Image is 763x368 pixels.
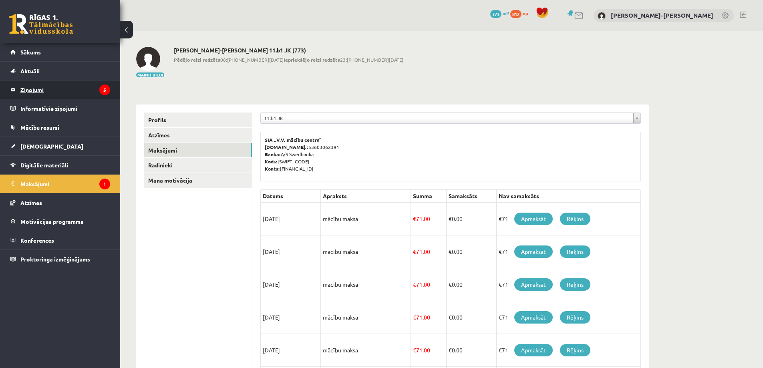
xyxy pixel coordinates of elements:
a: Apmaksāt [514,278,553,291]
a: Apmaksāt [514,245,553,258]
a: Maksājumi1 [10,175,110,193]
a: Apmaksāt [514,311,553,324]
a: 773 mP [490,10,509,16]
a: Rēķins [560,278,590,291]
span: € [449,346,452,354]
img: Martins Frīdenbergs-Tomašs [598,12,606,20]
a: Apmaksāt [514,213,553,225]
legend: Ziņojumi [20,80,110,99]
span: 08:[PHONE_NUMBER][DATE] 23:[PHONE_NUMBER][DATE] [174,56,403,63]
td: €71 [496,334,640,367]
i: 5 [99,84,110,95]
td: 0.00 [446,235,496,268]
a: Rēķins [560,245,590,258]
b: Konts: [265,165,280,172]
button: Mainīt bildi [136,72,164,77]
i: 1 [99,179,110,189]
legend: Maksājumi [20,175,110,193]
a: Apmaksāt [514,344,553,356]
a: Maksājumi [144,143,252,158]
a: Motivācijas programma [10,212,110,231]
a: Digitālie materiāli [10,156,110,174]
a: Radinieki [144,158,252,173]
a: Mana motivācija [144,173,252,188]
a: Rīgas 1. Tālmācības vidusskola [9,14,73,34]
span: € [449,248,452,255]
td: 0.00 [446,334,496,367]
a: Ziņojumi5 [10,80,110,99]
td: €71 [496,203,640,235]
span: Sākums [20,48,41,56]
h2: [PERSON_NAME]-[PERSON_NAME] 11.b1 JK (773) [174,47,403,54]
a: 11.b1 JK [261,113,640,123]
span: 11.b1 JK [264,113,630,123]
a: [PERSON_NAME]-[PERSON_NAME] [611,11,713,19]
span: Proktoringa izmēģinājums [20,255,90,263]
p: 53603062391 A/S Swedbanka [SWIFT_CODE] [FINANCIAL_ID] [265,136,636,172]
td: mācību maksa [321,334,411,367]
td: 71.00 [411,268,447,301]
a: 812 xp [510,10,532,16]
span: € [413,248,416,255]
a: Atzīmes [10,193,110,212]
td: 0.00 [446,268,496,301]
span: [DEMOGRAPHIC_DATA] [20,143,83,150]
td: [DATE] [261,203,321,235]
span: Aktuāli [20,67,40,74]
th: Datums [261,190,321,203]
td: 0.00 [446,203,496,235]
span: € [413,314,416,321]
td: €71 [496,301,640,334]
a: Rēķins [560,213,590,225]
td: 0.00 [446,301,496,334]
td: [DATE] [261,334,321,367]
span: Mācību resursi [20,124,59,131]
span: Konferences [20,237,54,244]
span: 812 [510,10,521,18]
a: Aktuāli [10,62,110,80]
span: € [413,346,416,354]
a: Mācību resursi [10,118,110,137]
td: [DATE] [261,235,321,268]
b: Kods: [265,158,278,165]
a: Rēķins [560,344,590,356]
td: mācību maksa [321,235,411,268]
td: mācību maksa [321,203,411,235]
td: mācību maksa [321,268,411,301]
th: Apraksts [321,190,411,203]
a: Atzīmes [144,128,252,143]
th: Summa [411,190,447,203]
a: Konferences [10,231,110,249]
span: € [449,215,452,222]
a: Sākums [10,43,110,61]
th: Nav samaksāts [496,190,640,203]
span: € [413,281,416,288]
td: mācību maksa [321,301,411,334]
td: [DATE] [261,268,321,301]
a: [DEMOGRAPHIC_DATA] [10,137,110,155]
b: Pēdējo reizi redzēts [174,56,220,63]
td: 71.00 [411,235,447,268]
legend: Informatīvie ziņojumi [20,99,110,118]
span: 773 [490,10,501,18]
td: 71.00 [411,301,447,334]
td: 71.00 [411,334,447,367]
span: € [413,215,416,222]
a: Rēķins [560,311,590,324]
span: € [449,281,452,288]
a: Informatīvie ziņojumi [10,99,110,118]
b: [DOMAIN_NAME].: [265,144,308,150]
td: 71.00 [411,203,447,235]
span: Motivācijas programma [20,218,84,225]
td: €71 [496,235,640,268]
span: mP [503,10,509,16]
a: Proktoringa izmēģinājums [10,250,110,268]
span: € [449,314,452,321]
th: Samaksāts [446,190,496,203]
td: €71 [496,268,640,301]
b: SIA „V.V. mācību centrs” [265,137,322,143]
b: Iepriekšējo reizi redzēts [284,56,340,63]
span: Atzīmes [20,199,42,206]
td: [DATE] [261,301,321,334]
b: Banka: [265,151,281,157]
